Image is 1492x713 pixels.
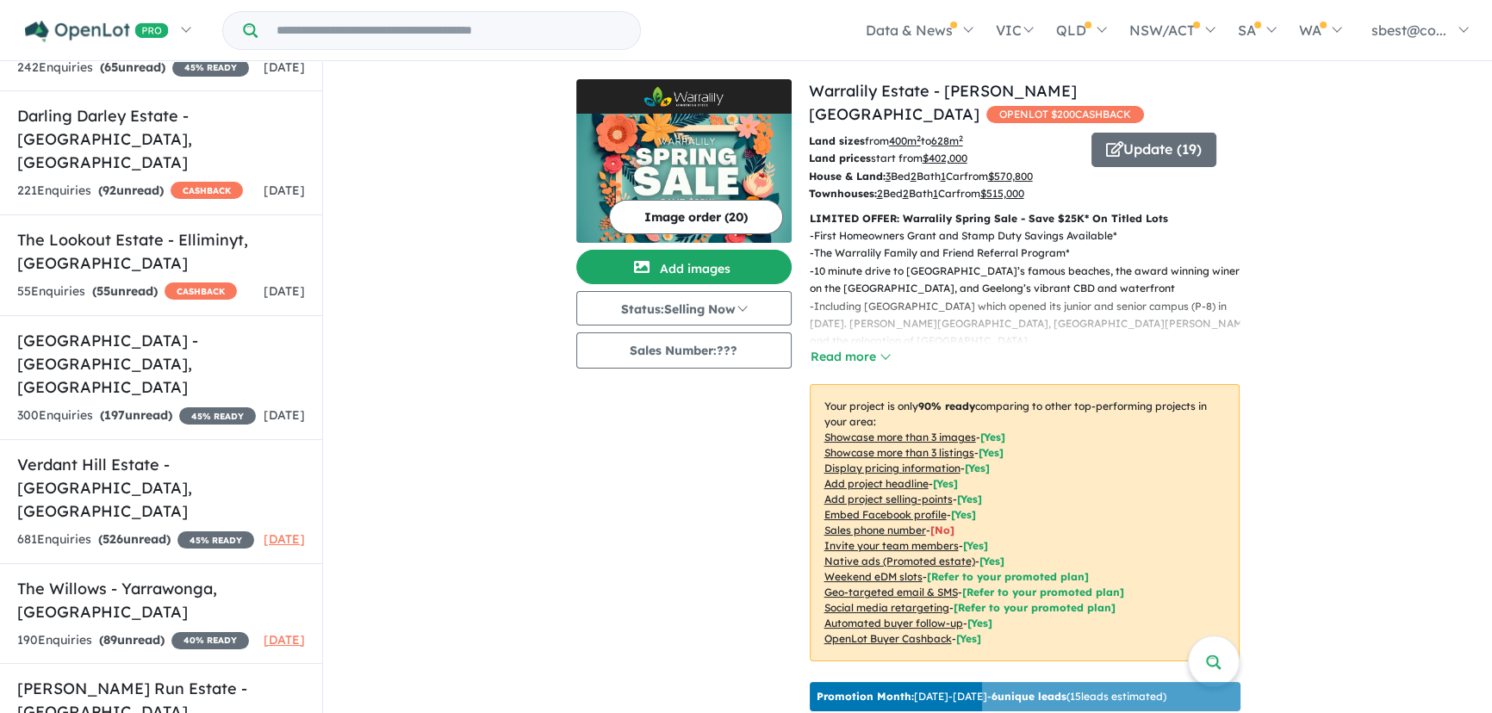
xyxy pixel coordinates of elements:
span: [Yes] [979,555,1004,567]
span: 197 [104,407,125,423]
span: [ Yes ] [965,462,990,474]
span: [ Yes ] [951,508,976,521]
span: OPENLOT $ 200 CASHBACK [986,106,1144,123]
span: [ Yes ] [979,446,1004,459]
span: [Yes] [956,632,981,645]
strong: ( unread) [92,283,158,299]
p: - 10 minute drive to [GEOGRAPHIC_DATA]’s famous beaches, the award winning wineries on the [GEOGR... [810,263,1253,298]
span: 45 % READY [179,407,256,425]
u: $ 402,000 [923,152,967,164]
p: Bed Bath Car from [809,185,1079,202]
u: Social media retargeting [824,601,949,614]
button: Read more [810,347,891,367]
span: [DATE] [264,183,305,198]
h5: [GEOGRAPHIC_DATA] - [GEOGRAPHIC_DATA] , [GEOGRAPHIC_DATA] [17,329,305,399]
span: [DATE] [264,407,305,423]
u: OpenLot Buyer Cashback [824,632,952,645]
span: [ Yes ] [963,539,988,552]
span: CASHBACK [171,182,243,199]
div: 190 Enquir ies [17,630,249,651]
u: 2 [903,187,909,200]
u: Showcase more than 3 listings [824,446,974,459]
b: 6 unique leads [992,690,1066,703]
span: [ Yes ] [980,431,1005,443]
h5: The Lookout Estate - Elliminyt , [GEOGRAPHIC_DATA] [17,228,305,275]
span: CASHBACK [165,282,237,300]
u: Display pricing information [824,462,960,474]
u: Sales phone number [824,524,926,536]
span: 92 [103,183,116,198]
u: Automated buyer follow-up [824,617,963,629]
p: from [809,133,1079,150]
span: [DATE] [264,59,305,75]
u: 2 [911,170,917,183]
div: 681 Enquir ies [17,530,254,550]
button: Sales Number:??? [576,332,792,369]
span: [ Yes ] [957,493,982,505]
strong: ( unread) [100,407,172,423]
u: 1 [933,187,938,200]
strong: ( unread) [100,59,165,75]
u: Embed Facebook profile [824,508,947,521]
div: 300 Enquir ies [17,406,256,426]
span: [ No ] [930,524,954,536]
u: Add project headline [824,477,929,490]
img: Warralily Estate - Armstrong Creek Logo [583,86,785,107]
a: Warralily Estate - Armstrong Creek LogoWarralily Estate - Armstrong Creek [576,79,792,243]
span: 526 [103,531,123,547]
u: Add project selling-points [824,493,953,505]
span: [Refer to your promoted plan] [954,601,1116,614]
strong: ( unread) [98,531,171,547]
div: 55 Enquir ies [17,282,237,302]
button: Status:Selling Now [576,291,792,325]
span: 45 % READY [172,59,249,77]
span: [Yes] [967,617,992,629]
span: 89 [103,632,117,648]
u: 628 m [931,134,963,147]
p: Your project is only comparing to other top-performing projects in your area: - - - - - - - - - -... [810,384,1240,661]
p: - First Homeowners Grant and Stamp Duty Savings Available* [810,227,1253,245]
span: 55 [96,283,110,299]
h5: The Willows - Yarrawonga , [GEOGRAPHIC_DATA] [17,577,305,623]
p: start from [809,150,1079,167]
span: [Refer to your promoted plan] [962,586,1124,598]
b: 90 % ready [918,400,975,412]
u: 400 m [889,134,921,147]
u: Weekend eDM slots [824,570,923,583]
u: Showcase more than 3 images [824,431,976,443]
span: [DATE] [264,531,305,547]
u: Invite your team members [824,539,959,552]
span: [ Yes ] [933,477,958,490]
b: Land prices [809,152,871,164]
p: Bed Bath Car from [809,168,1079,185]
sup: 2 [917,133,921,143]
span: 40 % READY [171,632,249,649]
u: Native ads (Promoted estate) [824,555,975,567]
span: [Refer to your promoted plan] [927,570,1089,583]
button: Add images [576,250,792,284]
b: Townhouses: [809,187,877,200]
b: House & Land: [809,170,886,183]
span: 65 [104,59,118,75]
input: Try estate name, suburb, builder or developer [261,12,637,49]
strong: ( unread) [98,183,164,198]
strong: ( unread) [99,632,165,648]
a: Warralily Estate - [PERSON_NAME][GEOGRAPHIC_DATA] [809,81,1077,124]
u: Geo-targeted email & SMS [824,586,958,598]
sup: 2 [959,133,963,143]
span: to [921,134,963,147]
h5: Verdant Hill Estate - [GEOGRAPHIC_DATA] , [GEOGRAPHIC_DATA] [17,453,305,523]
span: [DATE] [264,283,305,299]
u: 1 [941,170,946,183]
span: [DATE] [264,632,305,648]
u: $ 570,800 [988,170,1033,183]
p: - The Warralily Family and Friend Referral Program* [810,245,1253,262]
div: 242 Enquir ies [17,58,249,78]
button: Image order (20) [609,200,783,234]
p: [DATE] - [DATE] - ( 15 leads estimated) [817,689,1166,704]
button: Update (19) [1091,133,1216,167]
h5: Darling Darley Estate - [GEOGRAPHIC_DATA] , [GEOGRAPHIC_DATA] [17,104,305,174]
span: 45 % READY [177,531,254,549]
u: $ 515,000 [980,187,1024,200]
span: sbest@co... [1371,22,1446,39]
